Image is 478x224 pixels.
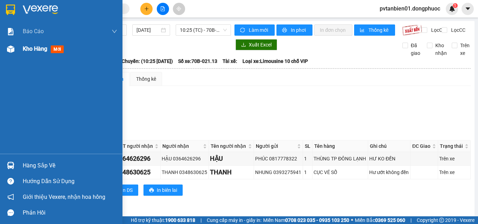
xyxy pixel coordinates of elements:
[115,154,159,164] div: 0364626296
[23,160,117,171] div: Hàng sắp về
[162,168,208,176] div: THANH 0348630625
[160,6,165,11] span: file-add
[180,25,227,35] span: 10:25 (TC) - 70B-021.13
[314,24,352,36] button: In đơn chọn
[454,3,456,8] span: 1
[157,3,169,15] button: file-add
[201,216,202,224] span: |
[55,11,94,20] span: Bến xe [GEOGRAPHIC_DATA]
[7,45,14,53] img: warehouse-icon
[402,24,422,36] img: 9k=
[176,6,181,11] span: aim
[114,152,160,166] td: 0364626296
[439,155,469,162] div: Trên xe
[209,166,254,179] td: THANH
[122,57,173,65] span: Chuyến: (10:25 [DATE])
[291,26,307,34] span: In phơi
[312,140,368,152] th: Tên hàng
[165,217,195,223] strong: 1900 633 818
[55,21,96,30] span: 01 Võ Văn Truyện, KP.1, Phường 2
[121,186,133,194] span: In DS
[440,142,463,150] span: Trạng thái
[449,6,455,12] img: icon-new-feature
[136,26,160,34] input: 12/08/2025
[149,188,154,193] span: printer
[15,51,43,55] span: 10:37:34 [DATE]
[263,216,349,224] span: Miền Nam
[439,218,444,223] span: copyright
[465,6,471,12] span: caret-down
[462,3,474,15] button: caret-down
[2,51,43,55] span: In ngày:
[368,26,389,34] span: Thống kê
[7,194,14,200] span: notification
[210,167,252,177] div: THANH
[354,24,395,36] button: bar-chartThống kê
[23,193,105,201] span: Giới thiệu Vexere, nhận hoa hồng
[408,42,423,57] span: Đã giao
[157,186,177,194] span: In biên lai
[448,26,466,34] span: Lọc CC
[114,166,160,179] td: 0348630625
[303,140,312,152] th: SL
[7,28,14,35] img: solution-icon
[374,4,446,13] span: pvtanbien01.dongphuoc
[144,6,149,11] span: plus
[276,24,312,36] button: printerIn phơi
[412,142,431,150] span: ĐC Giao
[453,3,458,8] sup: 1
[242,57,308,65] span: Loại xe: Limousine 10 chỗ VIP
[55,31,86,35] span: Hotline: 19001152
[143,185,183,196] button: printerIn biên lai
[255,155,302,162] div: PHÚC 0817778322
[428,26,447,34] span: Lọc CR
[116,142,153,150] span: SĐT người nhận
[131,216,195,224] span: Hỗ trợ kỹ thuật:
[108,185,138,196] button: printerIn DS
[304,155,311,162] div: 1
[162,155,208,162] div: HẬU 0364626296
[6,5,15,15] img: logo-vxr
[314,168,367,176] div: CỤC VÉ SỐ
[255,168,302,176] div: NHUNG 0393275941
[285,217,349,223] strong: 0708 023 035 - 0935 103 250
[2,4,34,35] img: logo
[23,208,117,218] div: Phản hồi
[211,142,246,150] span: Tên người nhận
[35,44,73,50] span: VPTB1208250006
[355,216,405,224] span: Miền Bắc
[23,45,47,52] span: Kho hàng
[369,155,409,162] div: HƯ KO ĐỀN
[7,178,14,185] span: question-circle
[439,168,469,176] div: Trên xe
[23,176,117,187] div: Hướng dẫn sử dụng
[241,42,246,48] span: download
[249,41,272,49] span: Xuất Excel
[140,3,153,15] button: plus
[55,4,96,10] strong: ĐỒNG PHƯỚC
[234,24,275,36] button: syncLàm mới
[162,142,202,150] span: Người nhận
[368,140,410,152] th: Ghi chú
[360,28,366,33] span: bar-chart
[314,155,367,162] div: THÙNG TP ĐÔNG LẠNH
[236,39,277,50] button: downloadXuất Excel
[223,57,237,65] span: Tài xế:
[249,26,269,34] span: Làm mới
[410,216,412,224] span: |
[351,219,353,222] span: ⚪️
[457,42,472,57] span: Trên xe
[7,209,14,216] span: message
[240,28,246,33] span: sync
[256,142,296,150] span: Người gửi
[375,217,405,223] strong: 0369 525 060
[51,45,64,53] span: mới
[209,152,254,166] td: HẬU
[115,167,159,177] div: 0348630625
[369,168,409,176] div: Hư ướt không đền
[7,162,14,169] img: warehouse-icon
[19,38,86,43] span: -----------------------------------------
[2,45,73,49] span: [PERSON_NAME]:
[112,29,117,34] span: down
[210,154,252,164] div: HẬU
